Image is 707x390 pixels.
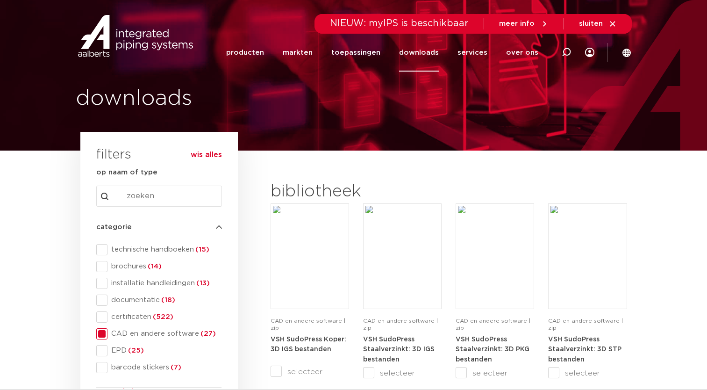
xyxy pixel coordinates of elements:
[271,181,437,203] h2: bibliotheek
[579,20,617,28] a: sluiten
[456,368,534,379] label: selecteer
[506,34,538,72] a: over ons
[96,311,222,323] div: certificaten(522)
[96,295,222,306] div: documentatie(18)
[330,19,469,28] span: NIEUW: myIPS is beschikbaar
[96,278,222,289] div: installatie handleidingen(13)
[548,318,623,331] span: CAD en andere software | zip
[195,280,210,287] span: (13)
[363,336,435,363] a: VSH SudoPress Staalverzinkt: 3D IGS bestanden
[273,206,347,307] img: Download-Placeholder-1.png
[457,34,487,72] a: services
[107,363,222,372] span: barcode stickers
[96,261,222,272] div: brochures(14)
[363,368,442,379] label: selecteer
[127,347,144,354] span: (25)
[456,318,530,331] span: CAD en andere software | zip
[151,313,173,320] span: (522)
[107,346,222,355] span: EPD
[499,20,549,28] a: meer info
[226,34,538,72] nav: Menu
[499,20,535,27] span: meer info
[76,84,349,114] h1: downloads
[96,345,222,356] div: EPD(25)
[96,169,157,176] strong: op naam of type
[548,336,621,363] a: VSH SudoPress Staalverzinkt: 3D STP bestanden
[456,336,529,363] a: VSH SudoPress Staalverzinkt: 3D PKG bestanden
[96,362,222,373] div: barcode stickers(7)
[399,34,439,72] a: downloads
[107,312,222,322] span: certificaten
[271,336,346,353] a: VSH SudoPress Koper: 3D IGS bestanden
[271,318,345,331] span: CAD en andere software | zip
[585,34,594,72] div: my IPS
[96,222,222,233] h4: categorie
[96,144,131,166] h3: filters
[107,296,222,305] span: documentatie
[191,150,222,159] button: wis alles
[331,34,380,72] a: toepassingen
[96,328,222,339] div: CAD en andere software(27)
[107,245,222,254] span: technische handboeken
[194,246,209,253] span: (15)
[363,318,438,331] span: CAD en andere software | zip
[283,34,313,72] a: markten
[169,364,181,371] span: (7)
[458,206,532,307] img: Download-Placeholder-1.png
[96,244,222,255] div: technische handboeken(15)
[271,366,349,377] label: selecteer
[579,20,603,27] span: sluiten
[107,262,222,271] span: brochures
[107,329,222,339] span: CAD en andere software
[548,368,627,379] label: selecteer
[199,330,216,337] span: (27)
[146,263,162,270] span: (14)
[365,206,439,307] img: Download-Placeholder-1.png
[160,296,175,303] span: (18)
[550,206,624,307] img: Download-Placeholder-1.png
[226,34,264,72] a: producten
[107,279,222,288] span: installatie handleidingen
